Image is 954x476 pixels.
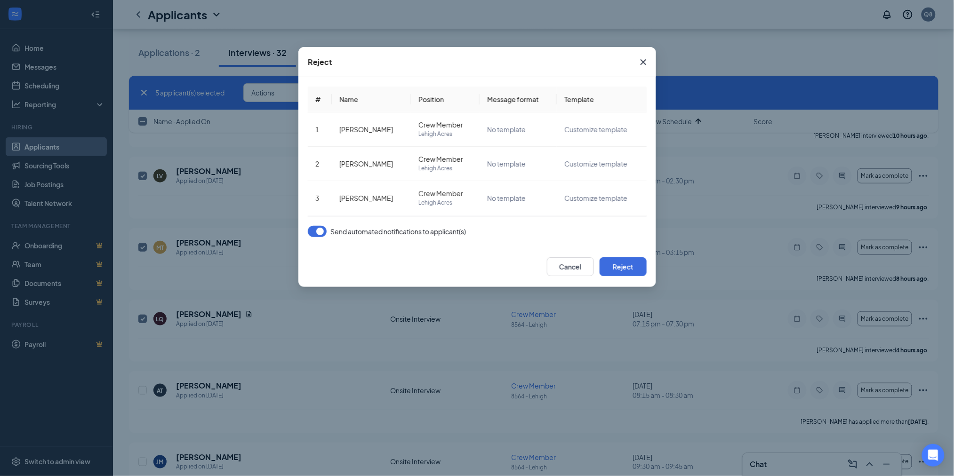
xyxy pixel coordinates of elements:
td: [PERSON_NAME] [331,181,410,215]
button: Cancel [547,257,594,276]
span: Lehigh Acres [418,129,472,139]
button: Reject [600,257,647,276]
span: Lehigh Acres [418,164,472,173]
span: No template [487,159,526,168]
span: Customize template [564,159,627,168]
span: 3 [315,194,319,202]
span: 2 [315,159,319,168]
th: Name [331,87,410,112]
th: Message format [480,87,557,112]
td: [PERSON_NAME] [331,215,410,250]
svg: Cross [638,56,649,68]
th: # [308,87,332,112]
span: No template [487,125,526,134]
span: Crew Member [418,120,472,129]
th: Position [410,87,479,112]
td: [PERSON_NAME] [331,147,410,181]
div: Reject [308,57,332,67]
span: No template [487,194,526,202]
td: [PERSON_NAME] [331,112,410,147]
span: Lehigh Acres [418,198,472,207]
button: Close [631,47,656,77]
span: Customize template [564,125,627,134]
span: Crew Member [418,189,472,198]
span: Crew Member [418,154,472,164]
th: Template [556,87,646,112]
span: 1 [315,125,319,134]
span: Send automated notifications to applicant(s) [330,226,466,237]
div: Open Intercom Messenger [922,444,945,467]
span: Customize template [564,194,627,202]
